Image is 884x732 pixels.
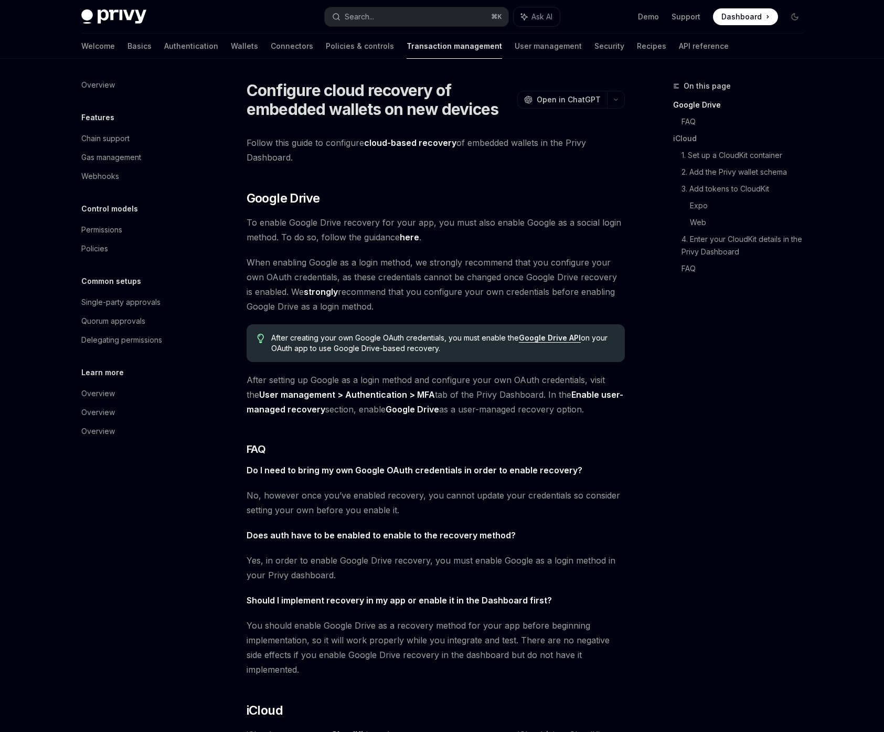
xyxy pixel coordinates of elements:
[271,34,313,59] a: Connectors
[81,224,122,236] div: Permissions
[247,530,516,540] strong: Does auth have to be enabled to enable to the recovery method?
[73,76,207,94] a: Overview
[247,373,625,417] span: After setting up Google as a login method and configure your own OAuth credentials, visit the tab...
[326,34,394,59] a: Policies & controls
[81,425,115,438] div: Overview
[517,91,607,109] button: Open in ChatGPT
[81,315,145,327] div: Quorum approvals
[681,164,812,181] a: 2. Add the Privy wallet schema
[679,34,729,59] a: API reference
[400,232,419,243] a: here
[638,12,659,22] a: Demo
[247,442,266,457] span: FAQ
[247,702,283,719] span: iCloud
[81,296,161,309] div: Single-party approvals
[81,151,141,164] div: Gas management
[690,197,812,214] a: Expo
[259,389,435,400] strong: User management > Authentication > MFA
[247,81,513,119] h1: Configure cloud recovery of embedded wallets on new devices
[247,553,625,582] span: Yes, in order to enable Google Drive recovery, you must enable Google as a login method in your P...
[73,293,207,312] a: Single-party approvals
[247,465,582,475] strong: Do I need to bring my own Google OAuth credentials in order to enable recovery?
[247,190,320,207] span: Google Drive
[386,404,439,415] strong: Google Drive
[672,12,700,22] a: Support
[164,34,218,59] a: Authentication
[519,333,581,343] a: Google Drive API
[681,181,812,197] a: 3. Add tokens to CloudKit
[81,387,115,400] div: Overview
[73,220,207,239] a: Permissions
[531,12,552,22] span: Ask AI
[325,7,508,26] button: Search...⌘K
[247,595,552,606] strong: Should I implement recovery in my app or enable it in the Dashboard first?
[681,231,812,260] a: 4. Enter your CloudKit details in the Privy Dashboard
[491,13,502,21] span: ⌘ K
[786,8,803,25] button: Toggle dark mode
[73,129,207,148] a: Chain support
[81,132,130,145] div: Chain support
[127,34,152,59] a: Basics
[637,34,666,59] a: Recipes
[594,34,624,59] a: Security
[81,79,115,91] div: Overview
[673,130,812,147] a: iCloud
[81,203,138,215] h5: Control models
[73,331,207,349] a: Delegating permissions
[681,113,812,130] a: FAQ
[515,34,582,59] a: User management
[73,148,207,167] a: Gas management
[81,111,114,124] h5: Features
[81,242,108,255] div: Policies
[247,255,625,314] span: When enabling Google as a login method, we strongly recommend that you configure your own OAuth c...
[81,366,124,379] h5: Learn more
[81,170,119,183] div: Webhooks
[73,384,207,403] a: Overview
[721,12,762,22] span: Dashboard
[713,8,778,25] a: Dashboard
[690,214,812,231] a: Web
[73,167,207,186] a: Webhooks
[247,135,625,165] span: Follow this guide to configure of embedded wallets in the Privy Dashboard.
[537,94,601,105] span: Open in ChatGPT
[684,80,731,92] span: On this page
[304,287,338,297] strong: strongly
[681,147,812,164] a: 1. Set up a CloudKit container
[73,239,207,258] a: Policies
[514,7,560,26] button: Ask AI
[364,137,456,148] strong: cloud-based recovery
[81,34,115,59] a: Welcome
[81,9,146,24] img: dark logo
[231,34,258,59] a: Wallets
[81,406,115,419] div: Overview
[673,97,812,113] a: Google Drive
[247,215,625,245] span: To enable Google Drive recovery for your app, you must also enable Google as a social login metho...
[271,333,614,354] span: After creating your own Google OAuth credentials, you must enable the on your OAuth app to use Go...
[407,34,502,59] a: Transaction management
[345,10,374,23] div: Search...
[73,422,207,441] a: Overview
[81,275,141,288] h5: Common setups
[73,403,207,422] a: Overview
[247,488,625,517] span: No, however once you’ve enabled recovery, you cannot update your credentials so consider setting ...
[247,618,625,677] span: You should enable Google Drive as a recovery method for your app before beginning implementation,...
[81,334,162,346] div: Delegating permissions
[73,312,207,331] a: Quorum approvals
[257,334,264,343] svg: Tip
[681,260,812,277] a: FAQ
